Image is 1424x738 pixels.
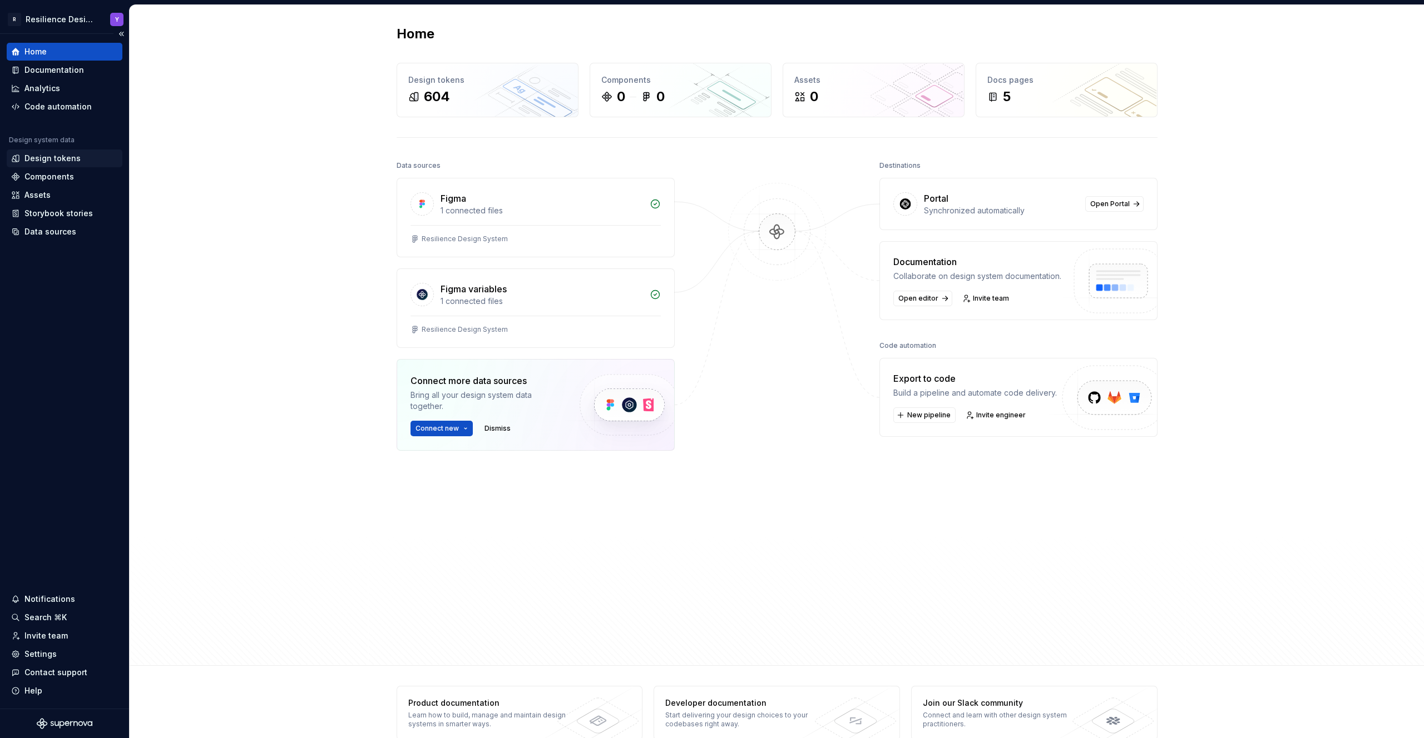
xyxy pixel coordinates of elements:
div: Search ⌘K [24,612,67,623]
div: Contact support [24,667,87,678]
a: Components [7,168,122,186]
div: Resilience Design System [422,235,508,243]
div: 0 [656,88,665,106]
span: Dismiss [484,424,511,433]
div: R [8,13,21,26]
button: Help [7,682,122,700]
div: Analytics [24,83,60,94]
div: 1 connected files [441,296,643,307]
div: Notifications [24,594,75,605]
div: Y [115,15,119,24]
div: Resilience Design System [26,14,97,25]
div: Join our Slack community [923,697,1085,709]
a: Code automation [7,98,122,116]
div: Storybook stories [24,208,93,219]
div: Code automation [879,338,936,353]
div: Connect more data sources [411,374,561,387]
span: Open Portal [1090,200,1130,208]
div: Start delivering your design choices to your codebases right away. [665,711,827,729]
div: Design system data [9,136,75,144]
div: Learn how to build, manage and maintain design systems in smarter ways. [408,711,570,729]
div: Portal [924,192,948,205]
div: Settings [24,649,57,660]
a: Open editor [893,291,952,306]
svg: Supernova Logo [37,718,92,729]
div: Connect and learn with other design system practitioners. [923,711,1085,729]
div: Components [24,171,74,182]
a: Data sources [7,223,122,241]
a: Docs pages5 [976,63,1158,117]
a: Figma variables1 connected filesResilience Design System [397,268,675,348]
div: Synchronized automatically [924,205,1079,216]
a: Analytics [7,79,122,97]
div: Components [601,74,760,86]
button: Dismiss [479,421,516,436]
a: Assets [7,186,122,204]
a: Open Portal [1085,196,1144,212]
a: Design tokens [7,149,122,167]
div: Resilience Design System [422,325,508,334]
div: Data sources [397,158,441,173]
span: Connect new [416,424,459,433]
div: Developer documentation [665,697,827,709]
div: Assets [794,74,953,86]
div: 604 [424,88,450,106]
a: Design tokens604 [397,63,578,117]
a: Storybook stories [7,205,122,222]
button: New pipeline [893,407,956,423]
div: 0 [617,88,625,106]
a: Invite team [959,291,1014,306]
a: Invite engineer [962,407,1031,423]
a: Assets0 [783,63,965,117]
button: RResilience Design SystemY [2,7,127,31]
div: Product documentation [408,697,570,709]
a: Invite team [7,627,122,645]
div: Documentation [24,64,84,76]
a: Home [7,43,122,61]
div: Destinations [879,158,921,173]
button: Notifications [7,590,122,608]
div: Build a pipeline and automate code delivery. [893,387,1057,398]
span: Invite engineer [976,411,1026,420]
div: Design tokens [24,153,81,164]
div: Home [24,46,47,57]
div: Export to code [893,372,1057,385]
div: 1 connected files [441,205,643,216]
div: Documentation [893,255,1061,268]
a: Components00 [590,63,772,117]
a: Settings [7,645,122,663]
h2: Home [397,25,434,43]
a: Documentation [7,61,122,79]
span: New pipeline [907,411,951,420]
div: Figma variables [441,282,507,296]
button: Collapse sidebar [113,26,129,42]
div: 0 [810,88,818,106]
div: Docs pages [987,74,1146,86]
div: Code automation [24,101,92,112]
button: Search ⌘K [7,609,122,626]
div: Data sources [24,226,76,237]
span: Invite team [973,294,1009,303]
div: Invite team [24,630,68,641]
div: Design tokens [408,74,567,86]
div: Collaborate on design system documentation. [893,271,1061,282]
button: Connect new [411,421,473,436]
div: Figma [441,192,466,205]
div: Help [24,685,42,696]
div: Assets [24,190,51,201]
span: Open editor [898,294,938,303]
div: Bring all your design system data together. [411,390,561,412]
button: Contact support [7,664,122,681]
div: 5 [1003,88,1011,106]
a: Figma1 connected filesResilience Design System [397,178,675,257]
